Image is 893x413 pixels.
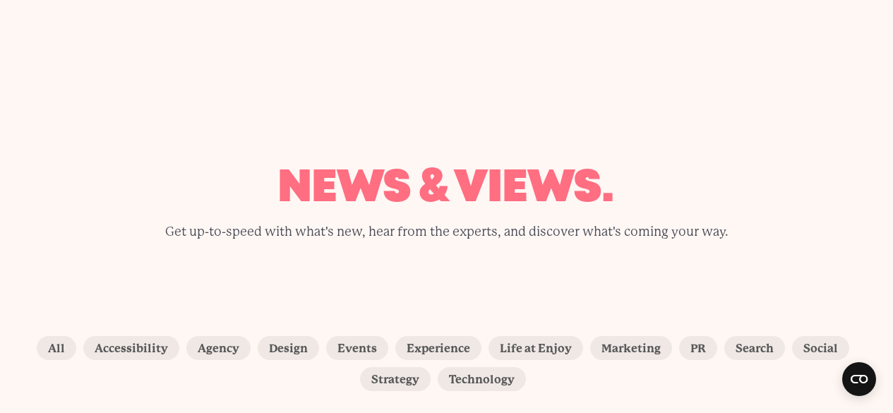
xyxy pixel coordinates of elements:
[360,367,431,391] label: Strategy
[590,336,672,360] label: Marketing
[186,336,251,360] label: Agency
[842,362,876,396] button: Open CMP widget
[149,222,745,241] p: Get up-to-speed with what's new, hear from the experts, and discover what's coming your way.
[679,336,717,360] label: PR
[258,336,319,360] label: Design
[724,336,785,360] label: Search
[83,336,179,360] label: Accessibility
[438,367,526,391] label: Technology
[395,336,481,360] label: Experience
[37,336,76,360] label: All
[277,169,613,209] span: news & views.
[489,336,583,360] label: Life at Enjoy
[326,336,388,360] label: Events
[792,336,849,360] label: Social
